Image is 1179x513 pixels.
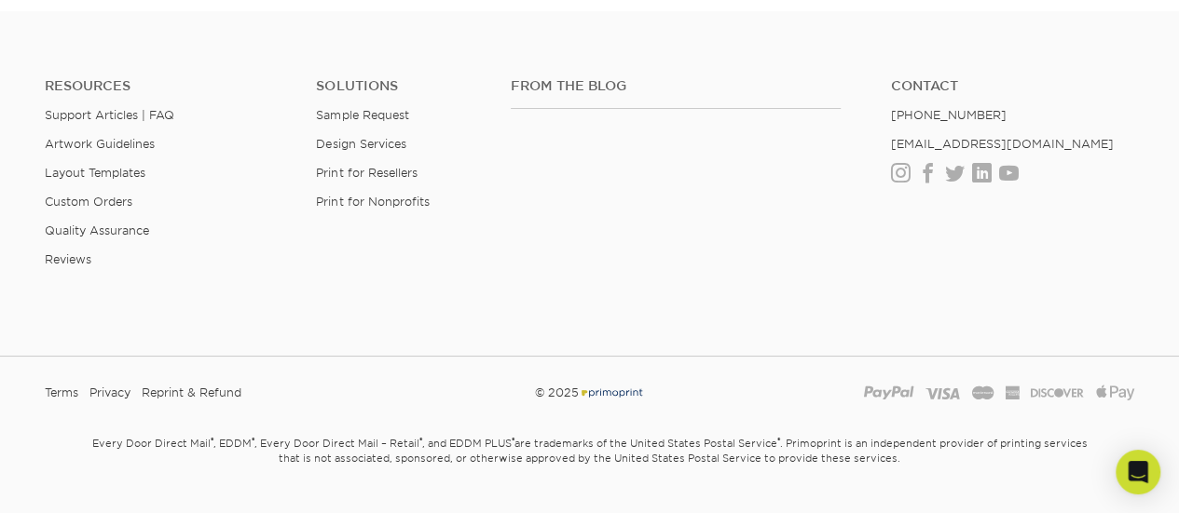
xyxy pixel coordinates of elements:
div: © 2025 [404,379,776,407]
a: Reprint & Refund [142,379,241,407]
sup: ® [777,436,780,445]
sup: ® [252,436,254,445]
sup: ® [512,436,514,445]
a: Terms [45,379,78,407]
small: Every Door Direct Mail , EDDM , Every Door Direct Mail – Retail , and EDDM PLUS are trademarks of... [45,429,1135,511]
img: Primoprint [579,385,644,399]
iframe: Google Customer Reviews [5,456,158,506]
sup: ® [211,436,213,445]
a: Privacy [89,379,130,407]
div: Open Intercom Messenger [1116,450,1160,494]
sup: ® [419,436,422,445]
